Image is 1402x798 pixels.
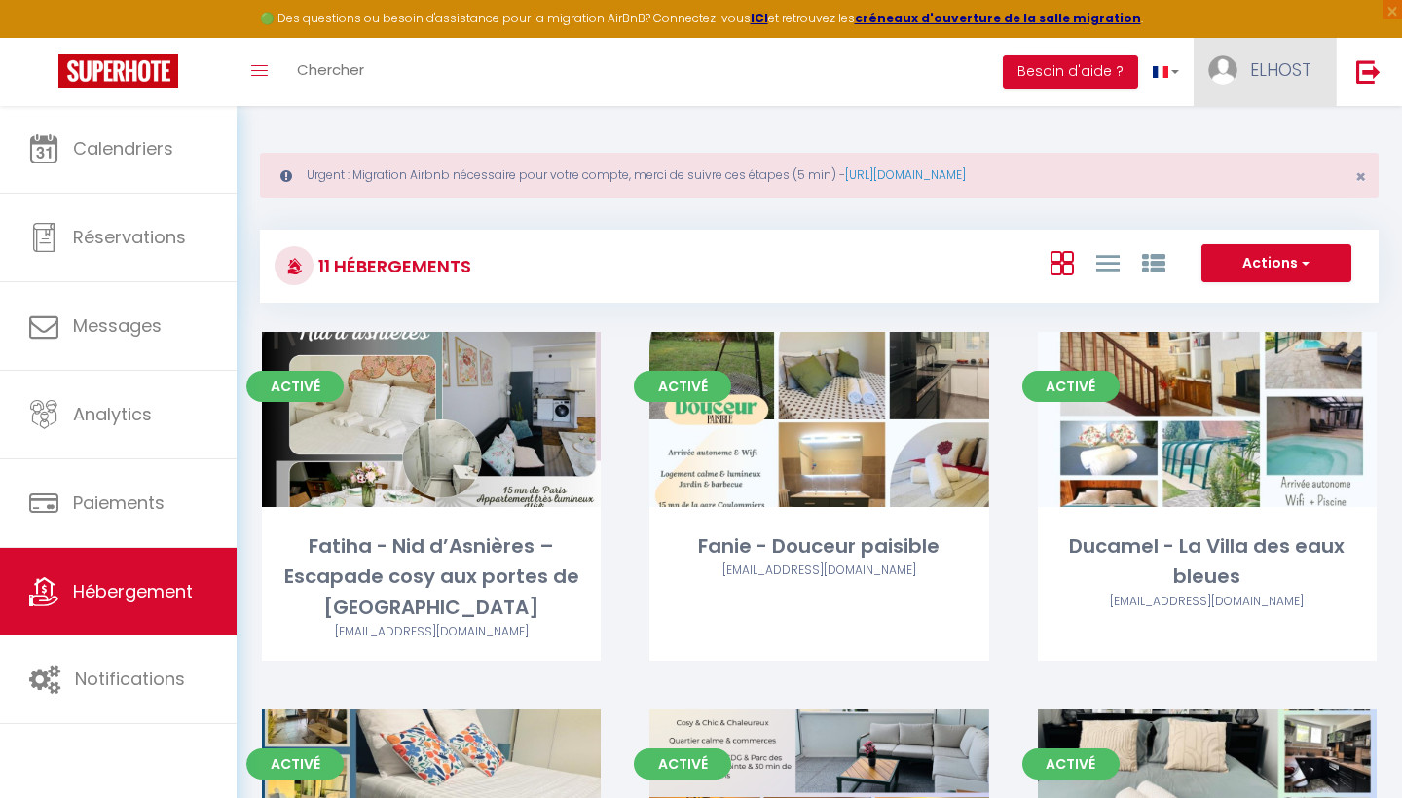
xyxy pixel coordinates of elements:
[855,10,1141,26] a: créneaux d'ouverture de la salle migration
[634,371,731,402] span: Activé
[260,153,1379,198] div: Urgent : Migration Airbnb nécessaire pour votre compte, merci de suivre ces étapes (5 min) -
[1142,246,1165,278] a: Vue par Groupe
[73,225,186,249] span: Réservations
[75,667,185,691] span: Notifications
[1038,593,1377,611] div: Airbnb
[58,54,178,88] img: Super Booking
[1319,710,1387,783] iframe: Chat
[73,136,173,161] span: Calendriers
[634,748,731,780] span: Activé
[1051,246,1074,278] a: Vue en Box
[246,371,344,402] span: Activé
[751,10,768,26] a: ICI
[845,166,966,183] a: [URL][DOMAIN_NAME]
[73,313,162,338] span: Messages
[73,579,193,603] span: Hébergement
[297,59,364,80] span: Chercher
[1355,164,1366,189] span: ×
[314,244,471,288] h3: 11 Hébergements
[1250,57,1311,82] span: ELHOST
[73,402,152,426] span: Analytics
[1355,168,1366,186] button: Close
[1201,244,1351,283] button: Actions
[1356,59,1381,84] img: logout
[1003,55,1138,89] button: Besoin d'aide ?
[1194,38,1336,106] a: ... ELHOST
[246,748,344,780] span: Activé
[262,531,601,623] div: Fatiha - Nid d’Asnières – Escapade cosy aux portes de [GEOGRAPHIC_DATA]
[1208,55,1237,85] img: ...
[282,38,379,106] a: Chercher
[73,490,165,515] span: Paiements
[1038,531,1377,593] div: Ducamel - La Villa des eaux bleues
[16,8,74,66] button: Ouvrir le widget de chat LiveChat
[649,531,988,562] div: Fanie - Douceur paisible
[1096,246,1120,278] a: Vue en Liste
[1022,748,1120,780] span: Activé
[262,623,601,641] div: Airbnb
[649,562,988,580] div: Airbnb
[1022,371,1120,402] span: Activé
